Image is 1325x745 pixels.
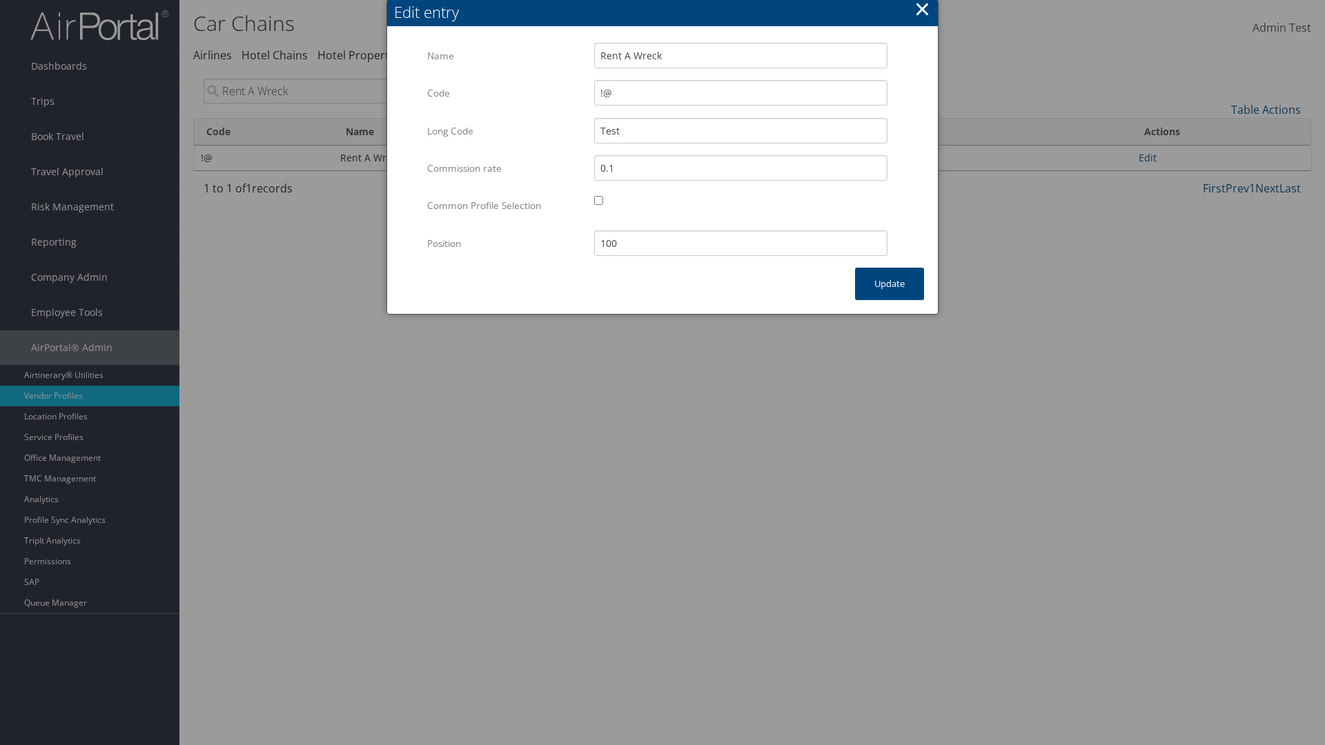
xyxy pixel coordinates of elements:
[855,268,924,300] button: Update
[427,118,584,144] label: Long Code
[427,80,584,106] label: Code
[427,192,584,219] label: Common Profile Selection
[427,43,584,69] label: Name
[427,155,584,181] label: Commission rate
[427,230,584,257] label: Position
[394,1,938,23] div: Edit entry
